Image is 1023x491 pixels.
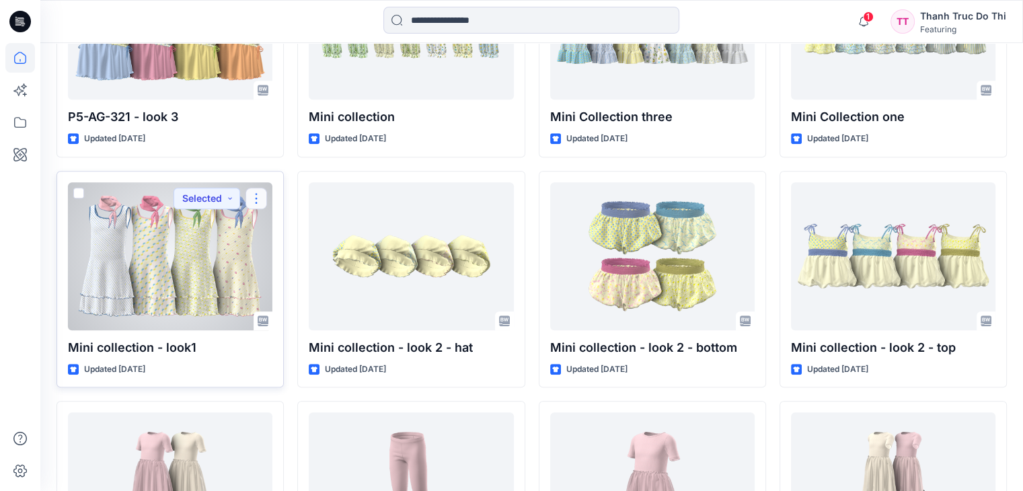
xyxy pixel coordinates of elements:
p: Updated [DATE] [325,132,386,146]
p: Mini Collection three [550,108,755,126]
p: Updated [DATE] [84,132,145,146]
p: Updated [DATE] [807,132,868,146]
p: Updated [DATE] [84,363,145,377]
p: Mini collection - look 2 - bottom [550,338,755,357]
p: Mini collection - look 2 - hat [309,338,513,357]
p: Updated [DATE] [325,363,386,377]
div: TT [891,9,915,34]
a: Mini collection - look1 [68,182,272,330]
p: Mini collection - look 2 - top [791,338,995,357]
span: 1 [863,11,874,22]
p: Mini Collection one [791,108,995,126]
div: Featuring [920,24,1006,34]
p: Mini collection - look1 [68,338,272,357]
p: Updated [DATE] [807,363,868,377]
a: Mini collection - look 2 - top [791,182,995,330]
p: Mini collection [309,108,513,126]
p: P5-AG-321 - look 3 [68,108,272,126]
a: Mini collection - look 2 - hat [309,182,513,330]
a: Mini collection - look 2 - bottom [550,182,755,330]
div: Thanh Truc Do Thi [920,8,1006,24]
p: Updated [DATE] [566,132,628,146]
p: Updated [DATE] [566,363,628,377]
